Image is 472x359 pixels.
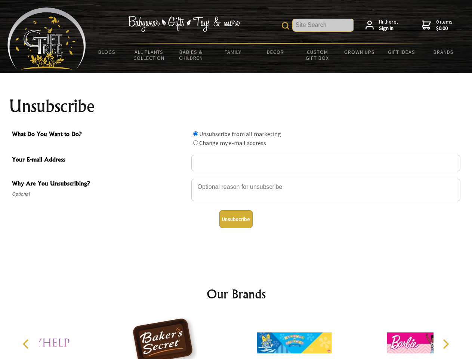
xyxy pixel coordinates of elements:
[12,155,188,166] span: Your E-mail Address
[422,19,453,32] a: 0 items$0.00
[193,140,198,145] input: What Do You Want to Do?
[293,19,354,31] input: Site Search
[191,179,460,201] textarea: Why Are You Unsubscribing?
[15,285,457,303] h2: Our Brands
[128,16,240,32] img: Babywear - Gifts - Toys & more
[219,210,253,228] button: Unsubscribe
[191,155,460,171] input: Your E-mail Address
[86,44,128,60] a: BLOGS
[338,44,380,60] a: Grown Ups
[170,44,212,66] a: Babies & Children
[199,130,281,138] label: Unsubscribe from all marketing
[380,44,423,60] a: Gift Ideas
[19,336,35,352] button: Previous
[379,19,398,32] span: Hi there,
[12,190,188,199] span: Optional
[193,131,198,136] input: What Do You Want to Do?
[436,25,453,32] strong: $0.00
[254,44,296,60] a: Decor
[296,44,339,66] a: Custom Gift Box
[9,97,463,115] h1: Unsubscribe
[199,139,266,147] label: Change my e-mail address
[7,7,86,70] img: Babyware - Gifts - Toys and more...
[12,179,188,190] span: Why Are You Unsubscribing?
[436,18,453,32] span: 0 items
[212,44,254,60] a: Family
[423,44,465,60] a: Brands
[437,336,454,352] button: Next
[365,19,398,32] a: Hi there,Sign in
[12,129,188,140] span: What Do You Want to Do?
[379,25,398,32] strong: Sign in
[128,44,170,66] a: All Plants Collection
[282,22,289,30] img: product search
